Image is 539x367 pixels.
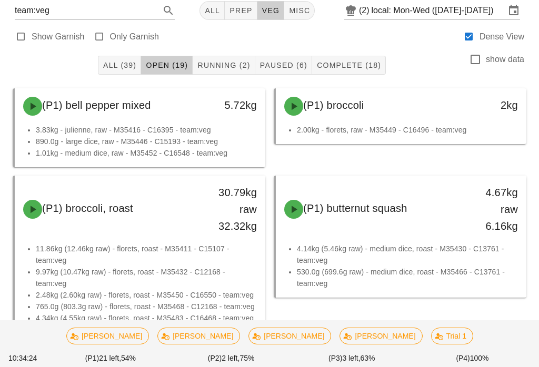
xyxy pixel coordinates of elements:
[208,97,257,114] div: 5.72kg
[50,351,171,366] div: (P1) 54%
[486,54,524,65] label: show data
[32,32,85,42] label: Show Garnish
[145,61,188,69] span: Open (19)
[36,243,257,266] li: 11.86kg (12.46kg raw) - florets, roast - M35411 - C15107 - team:veg
[292,351,412,366] div: (P3) 63%
[359,5,372,16] div: (2)
[171,351,292,366] div: (P2) 75%
[255,56,312,75] button: Paused (6)
[229,6,252,15] span: prep
[208,184,257,235] div: 30.79kg raw 32.32kg
[36,136,257,147] li: 890.0g - large dice, raw - M35446 - C15193 - team:veg
[257,1,285,20] button: veg
[36,289,257,301] li: 2.48kg (2.60kg raw) - florets, roast - M35450 - C16550 - team:veg
[412,351,533,366] div: (P4) 100%
[284,1,315,20] button: misc
[98,56,141,75] button: All (39)
[303,99,364,111] span: (P1) broccoli
[6,351,50,366] div: 10:34:24
[36,312,257,324] li: 4.34kg (4.55kg raw) - florets, roast - M35483 - C16468 - team:veg
[288,6,310,15] span: misc
[469,184,518,235] div: 4.67kg raw 6.16kg
[312,56,386,75] button: Complete (18)
[297,266,518,289] li: 530.0g (699.6g raw) - medium dice, roast - M35466 - C13761 - team:veg
[36,124,257,136] li: 3.83kg - julienne, raw - M35416 - C16395 - team:veg
[342,354,360,362] span: 3 left,
[204,6,220,15] span: All
[73,328,142,344] span: [PERSON_NAME]
[262,6,280,15] span: veg
[303,202,407,214] span: (P1) butternut squash
[297,124,518,136] li: 2.00kg - florets, raw - M35449 - C16496 - team:veg
[42,99,151,111] span: (P1) bell pepper mixed
[36,266,257,289] li: 9.97kg (10.47kg raw) - florets, roast - M35432 - C12168 - team:veg
[141,56,193,75] button: Open (19)
[437,328,466,344] span: Trial 1
[480,32,524,42] label: Dense View
[110,32,159,42] label: Only Garnish
[103,61,136,69] span: All (39)
[199,1,225,20] button: All
[42,202,133,214] span: (P1) broccoli, roast
[469,97,518,114] div: 2kg
[193,56,255,75] button: Running (2)
[99,354,121,362] span: 21 left,
[164,328,233,344] span: [PERSON_NAME]
[225,1,257,20] button: prep
[346,328,415,344] span: [PERSON_NAME]
[197,61,250,69] span: Running (2)
[255,328,324,344] span: [PERSON_NAME]
[297,243,518,266] li: 4.14kg (5.46kg raw) - medium dice, roast - M35430 - C13761 - team:veg
[259,61,307,69] span: Paused (6)
[36,147,257,159] li: 1.01kg - medium dice, raw - M35452 - C16548 - team:veg
[36,301,257,312] li: 765.0g (803.3g raw) - florets, roast - M35468 - C12168 - team:veg
[316,61,381,69] span: Complete (18)
[222,354,239,362] span: 2 left,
